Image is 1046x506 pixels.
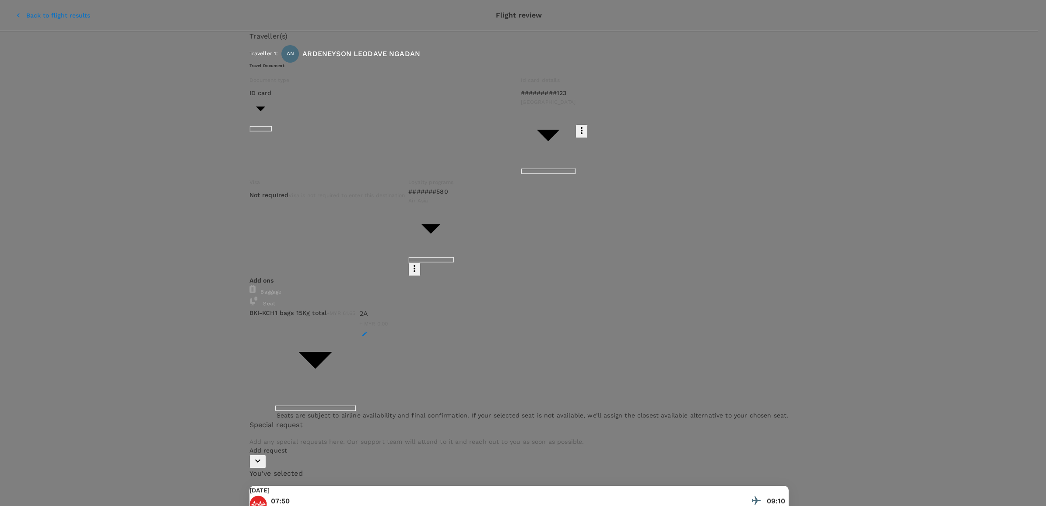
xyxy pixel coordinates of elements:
[249,31,789,42] p: Traveller(s)
[249,297,258,305] img: baggage-icon
[249,437,789,446] p: Add any special requests here. Our support team will attend to it and reach out to you as soon as...
[249,486,270,495] p: [DATE]
[26,11,90,20] p: Back to flight results
[408,179,453,185] span: Loyalty programs
[521,88,576,97] p: #########123
[249,468,789,479] p: You've selected
[408,198,428,204] span: Air Asia
[326,310,356,316] span: +MYR 61.65
[249,285,789,297] div: Baggage
[249,50,278,58] p: Traveller 1 :
[249,297,789,308] div: Seat
[249,191,289,199] p: Not required
[277,411,789,420] p: Seats are subject to airline availability and final confirmation. If your selected seat is not av...
[408,187,453,196] p: #######580
[249,308,275,317] p: BKI - KCH
[359,308,388,319] div: 2A
[275,309,327,316] span: 1 bags 15Kg total
[521,77,560,83] span: Id card details
[249,88,272,97] p: ID card
[249,63,789,68] h6: Travel Document
[249,77,290,83] span: Document type
[249,285,256,294] img: baggage-icon
[496,10,542,21] p: Flight review
[249,446,789,455] p: Add request
[302,49,420,59] p: ARDENEYSON LEODAVE NGADAN
[287,50,294,58] span: AN
[249,276,789,285] p: Add ons
[359,321,388,327] span: + MYR 0.00
[521,99,576,105] span: [GEOGRAPHIC_DATA]
[288,192,405,198] span: Visa is not required to enter this destination
[249,179,260,185] span: Visa
[249,420,789,430] p: Special request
